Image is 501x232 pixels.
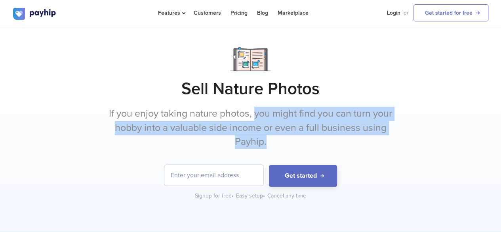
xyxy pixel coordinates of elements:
div: Cancel any time [267,192,306,200]
p: If you enjoy taking nature photos, you might find you can turn your hobby into a valuable side in... [102,107,399,149]
button: Get started [269,165,337,187]
input: Enter your email address [164,165,263,186]
img: Notebook.png [230,47,271,71]
span: Features [158,10,184,16]
div: Easy setup [236,192,266,200]
div: Signup for free [195,192,234,200]
h1: Sell Nature Photos [13,79,488,99]
img: logo.svg [13,8,57,20]
span: • [263,192,265,199]
a: Get started for free [413,4,488,21]
span: • [232,192,234,199]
